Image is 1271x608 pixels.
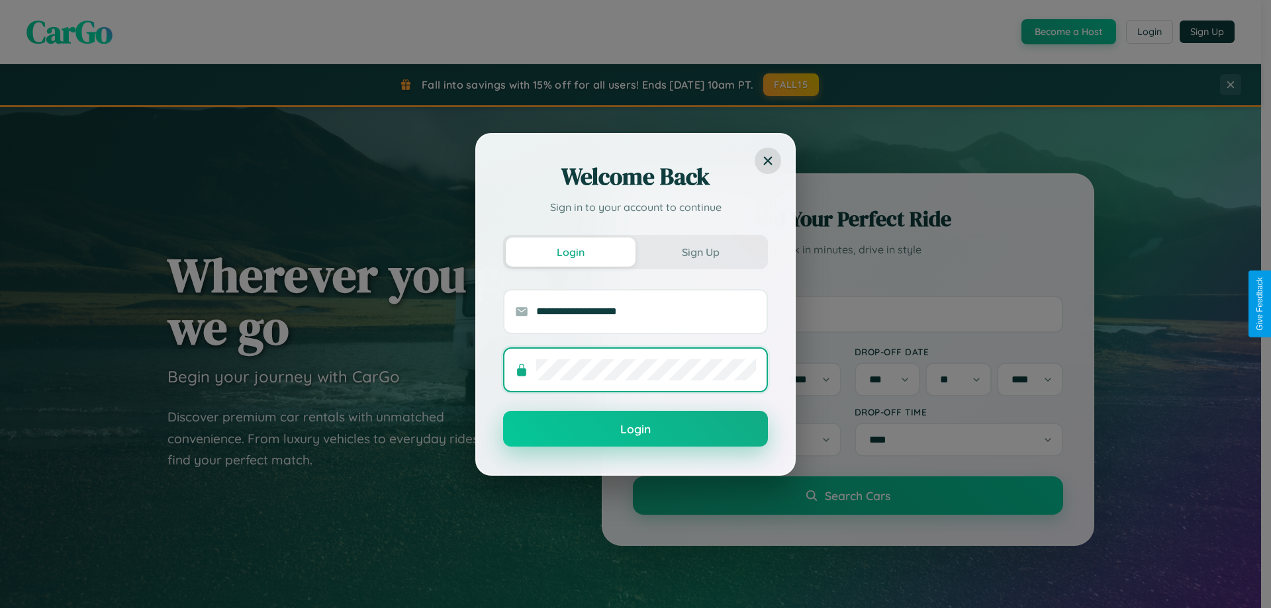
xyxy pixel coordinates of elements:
p: Sign in to your account to continue [503,199,768,215]
button: Sign Up [635,238,765,267]
button: Login [506,238,635,267]
h2: Welcome Back [503,161,768,193]
button: Login [503,411,768,447]
div: Give Feedback [1255,277,1264,331]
